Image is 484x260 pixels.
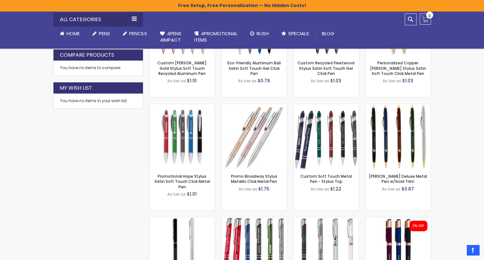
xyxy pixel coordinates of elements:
a: Eco-Friendly Aluminum Bali Satin Soft Touch Gel Click Pen [227,60,281,76]
a: Cooper Deluxe Metal Pen w/Gold Trim [366,104,431,109]
span: Rush [257,30,269,37]
span: $1.01 [187,191,197,197]
a: 4Pens4impact [154,27,188,47]
span: $1.03 [330,77,341,84]
strong: My Wish List [60,85,92,92]
a: Paradigm Custom Metal Pens - Screen Printed [294,217,359,223]
a: Custom Soft Touch Metal Pen - Stylus Top [294,104,359,109]
a: Rush [244,27,275,41]
span: 4PROMOTIONAL ITEMS [194,30,237,43]
span: 4Pens 4impact [160,30,181,43]
img: Custom Soft Touch Metal Pen - Stylus Top [294,104,359,169]
strong: Compare Products [60,52,114,59]
a: Blog [315,27,341,41]
span: $1.03 [402,77,413,84]
a: Promotional Hope Stylus Satin Soft Touch Click Metal Pen [150,104,215,109]
a: Custom Recycled Fleetwood Stylus Satin Soft Touch Gel Click Pen [298,60,354,76]
a: Custom Soft Touch Metal Pen - Stylus Top [300,174,352,184]
a: Custom [PERSON_NAME] Gold Stylus Soft Touch Recycled Aluminum Pen [157,60,207,76]
span: As low as [167,78,186,84]
a: Paradigm Plus Custom Metal Pens [222,217,287,223]
a: Berkley Ballpoint Pen with Chrome Trim [150,217,215,223]
img: Promo Broadway Stylus Metallic Click Metal Pen [222,104,287,169]
span: $0.87 [401,186,414,192]
span: As low as [311,78,329,84]
a: Home [53,27,86,41]
span: As low as [383,78,401,84]
span: Blog [322,30,334,37]
span: Home [67,30,80,37]
a: Pens [86,27,116,41]
span: 0 [428,13,431,19]
span: As low as [238,78,257,84]
a: Promo Broadway Stylus Metallic Click Metal Pen [222,104,287,109]
img: Cooper Deluxe Metal Pen w/Gold Trim [366,104,431,169]
span: As low as [382,186,401,192]
a: Pencils [116,27,154,41]
div: You have no items to compare. [53,61,143,76]
div: 5% OFF [413,224,424,228]
a: Promo Broadway Stylus Metallic Click Metal Pen [231,174,277,184]
div: You have no items in your wish list. [60,98,136,103]
a: [PERSON_NAME] Deluxe Metal Pen w/Gold Trim [369,174,427,184]
iframe: Google Customer Reviews [431,243,484,260]
span: $1.10 [187,77,197,84]
a: Personalized Copper [PERSON_NAME] Stylus Satin Soft Touch Click Metal Pen [370,60,426,76]
span: $1.22 [330,186,341,192]
a: Promotional Hope Stylus Satin Soft Touch Click Metal Pen [155,174,210,189]
a: 4PROMOTIONALITEMS [188,27,244,47]
span: As low as [167,191,186,197]
span: As low as [239,186,257,192]
span: Pencils [129,30,147,37]
span: Pens [99,30,110,37]
a: Specials [275,27,315,41]
span: Specials [288,30,309,37]
span: $0.79 [258,77,270,84]
a: 0 [420,13,431,25]
div: All Categories [53,12,143,27]
img: Promotional Hope Stylus Satin Soft Touch Click Metal Pen [150,104,215,169]
a: Custom Eco-Friendly Rose Gold Earl Satin Soft Touch Gel Pen [366,217,431,223]
span: As low as [311,186,329,192]
span: $1.75 [258,186,269,192]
